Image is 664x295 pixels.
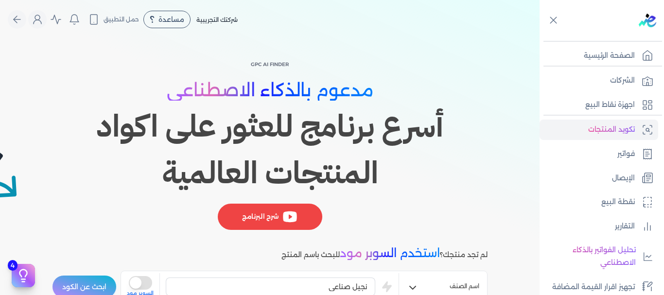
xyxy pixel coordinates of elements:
[540,70,658,91] a: الشركات
[158,16,184,23] span: مساعدة
[52,103,488,196] h1: أسرع برنامج للعثور على اكواد المنتجات العالمية
[540,120,658,140] a: تكويد المنتجات
[8,260,17,271] span: 4
[86,11,141,28] button: حمل التطبيق
[615,220,635,233] p: التقارير
[104,15,139,24] span: حمل التطبيق
[540,46,658,66] a: الصفحة الرئيسية
[450,282,479,294] span: اسم الصنف
[143,11,191,28] div: مساعدة
[540,240,658,273] a: تحليل الفواتير بالذكاء الاصطناعي
[196,16,238,23] span: شركتك التجريبية
[540,144,658,164] a: فواتير
[585,99,635,111] p: اجهزة نقاط البيع
[167,79,373,101] span: مدعوم بالذكاء الاصطناعي
[281,247,488,261] p: لم تجد منتجك؟ للبحث باسم المنتج
[544,244,636,269] p: تحليل الفواتير بالذكاء الاصطناعي
[588,123,635,136] p: تكويد المنتجات
[612,172,635,185] p: الإيصال
[340,246,440,260] span: استخدم السوبر مود
[601,196,635,208] p: نقطة البيع
[540,95,658,115] a: اجهزة نقاط البيع
[584,50,635,62] p: الصفحة الرئيسية
[552,281,635,294] p: تجهيز اقرار القيمة المضافة
[52,58,488,71] p: GPC AI Finder
[540,216,658,237] a: التقارير
[540,168,658,189] a: الإيصال
[610,74,635,87] p: الشركات
[639,14,656,27] img: logo
[217,204,322,230] div: شرح البرنامج
[12,264,35,287] button: 4
[617,148,635,160] p: فواتير
[540,192,658,212] a: نقطة البيع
